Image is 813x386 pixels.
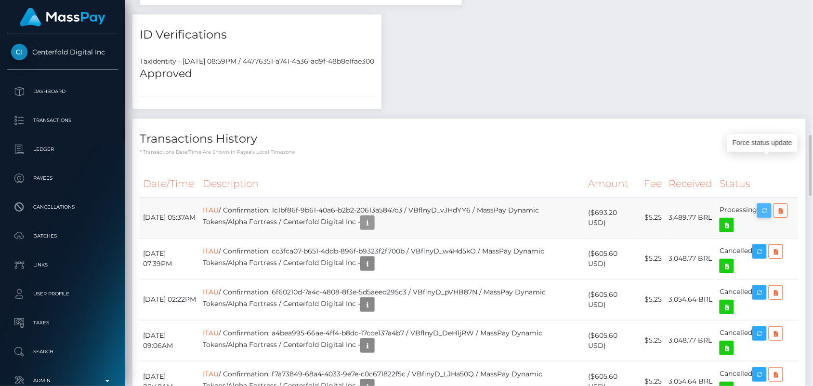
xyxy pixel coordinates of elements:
p: * Transactions date/time are shown in payee's local timezone [140,148,799,156]
img: MassPay Logo [20,8,105,27]
td: [DATE] 09:06AM [140,320,199,361]
th: Amount [585,171,638,197]
td: $5.25 [638,279,665,320]
a: ITAU [203,206,219,214]
td: [DATE] 07:39PM [140,238,199,279]
a: Transactions [7,108,118,133]
p: Cancellations [11,200,114,214]
div: TaxIdentity - [DATE] 08:59PM / 44776351-a741-4a36-ad9f-48b8e1fae300 [132,56,381,67]
p: Dashboard [11,84,114,99]
td: $5.25 [638,320,665,361]
td: ($605.60 USD) [585,320,638,361]
p: Links [11,258,114,272]
a: ITAU [203,370,219,378]
p: Payees [11,171,114,186]
p: Ledger [11,142,114,157]
td: 3,054.64 BRL [665,279,716,320]
a: ITAU [203,247,219,255]
th: Fee [638,171,665,197]
a: User Profile [7,282,118,306]
p: Search [11,345,114,359]
a: Search [7,340,118,364]
h4: ID Verifications [140,27,374,43]
span: Centerfold Digital Inc [7,48,118,56]
a: Ledger [7,137,118,161]
td: $5.25 [638,238,665,279]
a: Dashboard [7,80,118,104]
p: Batches [11,229,114,243]
td: ($605.60 USD) [585,279,638,320]
a: Taxes [7,311,118,335]
a: Cancellations [7,195,118,219]
a: ITAU [203,288,219,296]
td: [DATE] 05:37AM [140,197,199,238]
td: $5.25 [638,197,665,238]
td: / Confirmation: 6f60210d-7a4c-4808-8f3e-5d5aeed295c3 / VBflnyD_pVHB87N / MassPay Dynamic Tokens/A... [199,279,585,320]
a: Batches [7,224,118,248]
td: Cancelled [716,279,799,320]
td: Cancelled [716,320,799,361]
td: Processing [716,197,799,238]
td: / Confirmation: a4bea995-66ae-4ff4-b8dc-17cce137a4b7 / VBflnyD_DeH1jRW / MassPay Dynamic Tokens/A... [199,320,585,361]
h5: Approved [140,67,374,81]
td: / Confirmation: cc3fca07-b651-4ddb-896f-b9323f2f700b / VBflnyD_w4Hd5kO / MassPay Dynamic Tokens/A... [199,238,585,279]
a: Payees [7,166,118,190]
p: Taxes [11,316,114,330]
p: Transactions [11,113,114,128]
td: ($605.60 USD) [585,238,638,279]
div: Force status update [727,134,798,152]
h4: Transactions History [140,131,799,147]
th: Received [665,171,716,197]
td: ($693.20 USD) [585,197,638,238]
td: Cancelled [716,238,799,279]
th: Status [716,171,799,197]
img: Centerfold Digital Inc [11,44,27,60]
td: 3,048.77 BRL [665,238,716,279]
td: 3,489.77 BRL [665,197,716,238]
th: Date/Time [140,171,199,197]
a: ITAU [203,329,219,337]
p: User Profile [11,287,114,301]
td: / Confirmation: 1c1bf86f-9b61-40a6-b2b2-20613a5847c3 / VBflnyD_vJHdYY6 / MassPay Dynamic Tokens/A... [199,197,585,238]
a: Links [7,253,118,277]
td: [DATE] 02:22PM [140,279,199,320]
th: Description [199,171,585,197]
td: 3,048.77 BRL [665,320,716,361]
